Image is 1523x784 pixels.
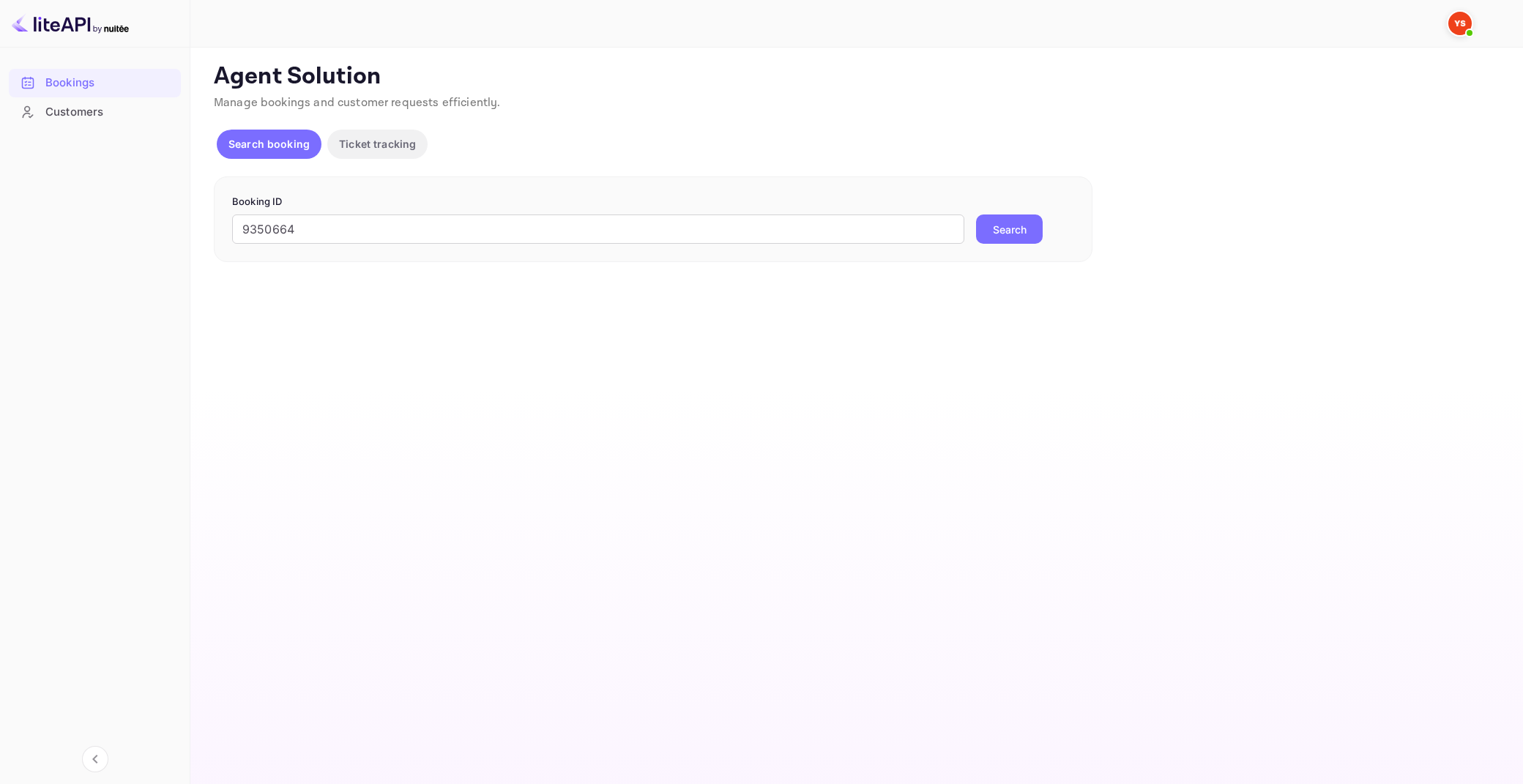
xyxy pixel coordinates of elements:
span: Manage bookings and customer requests efficiently. [214,95,501,111]
button: Search [976,214,1043,244]
p: Ticket tracking [339,136,416,152]
a: Bookings [9,69,181,96]
div: Customers [45,104,174,121]
a: Customers [9,98,181,125]
div: Customers [9,98,181,127]
img: LiteAPI logo [12,12,129,35]
div: Bookings [45,75,174,92]
input: Enter Booking ID (e.g., 63782194) [232,214,964,244]
p: Agent Solution [214,62,1497,92]
p: Search booking [228,136,310,152]
p: Booking ID [232,195,1074,209]
div: Bookings [9,69,181,97]
img: Yandex Support [1448,12,1472,35]
button: Collapse navigation [82,746,108,772]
